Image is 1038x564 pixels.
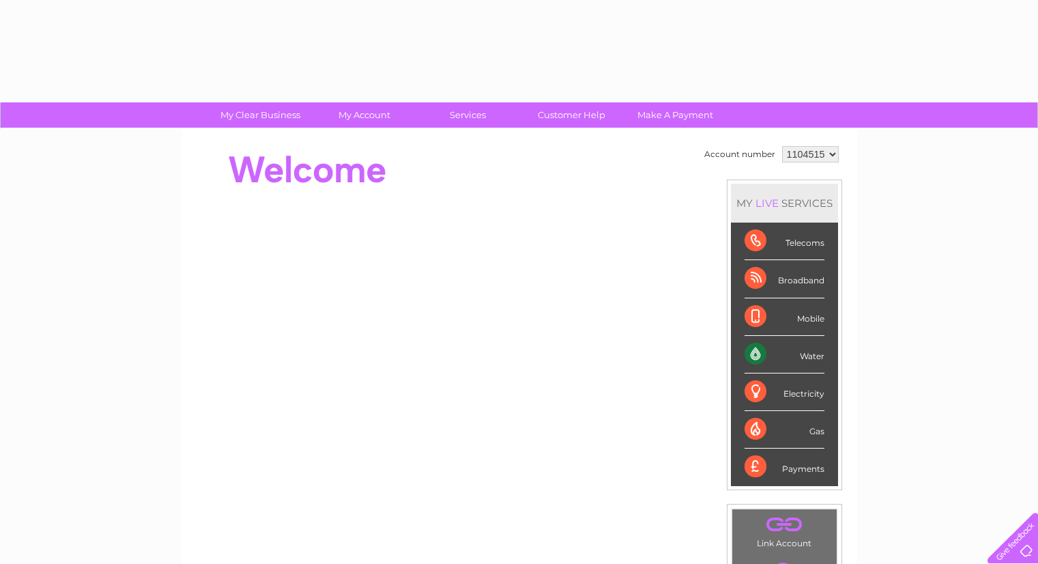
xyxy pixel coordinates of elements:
div: Mobile [745,298,824,336]
div: Gas [745,411,824,449]
div: Payments [745,449,824,485]
a: . [736,513,833,537]
div: Broadband [745,260,824,298]
a: Customer Help [515,102,628,128]
a: My Account [308,102,420,128]
div: LIVE [753,197,781,210]
div: Telecoms [745,223,824,260]
td: Account number [701,143,779,166]
a: My Clear Business [204,102,317,128]
a: Make A Payment [619,102,732,128]
div: Water [745,336,824,373]
div: MY SERVICES [731,184,838,223]
div: Electricity [745,373,824,411]
td: Link Account [732,509,837,552]
a: Services [412,102,524,128]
